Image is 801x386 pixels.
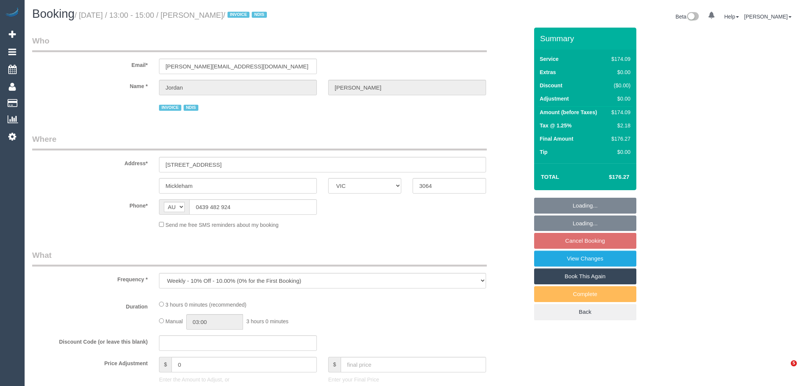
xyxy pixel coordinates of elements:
p: Enter your Final Price [328,376,486,383]
div: $0.00 [608,148,630,156]
input: final price [341,357,486,372]
span: INVOICE [159,105,181,111]
label: Final Amount [540,135,573,143]
small: / [DATE] / 13:00 - 15:00 / [PERSON_NAME] [75,11,269,19]
label: Extras [540,68,556,76]
div: $176.27 [608,135,630,143]
input: Phone* [189,199,317,215]
span: 3 hours 0 minutes [246,318,288,324]
a: Beta [676,14,699,20]
span: $ [328,357,341,372]
label: Email* [26,59,153,69]
label: Tax @ 1.25% [540,122,572,129]
p: Enter the Amount to Adjust, or [159,376,317,383]
iframe: Intercom live chat [775,360,793,378]
span: 5 [791,360,797,366]
label: Name * [26,80,153,90]
span: Booking [32,7,75,20]
span: $ [159,357,171,372]
label: Discount Code (or leave this blank) [26,335,153,346]
img: New interface [686,12,699,22]
span: NDIS [252,12,266,18]
label: Tip [540,148,548,156]
span: Send me free SMS reminders about my booking [165,222,279,228]
legend: Where [32,133,487,150]
legend: Who [32,35,487,52]
h3: Summary [540,34,633,43]
strong: Total [541,174,559,180]
div: $2.18 [608,122,630,129]
span: INVOICE [228,12,249,18]
div: ($0.00) [608,82,630,89]
div: $174.09 [608,55,630,63]
label: Service [540,55,559,63]
label: Amount (before Taxes) [540,109,597,116]
a: [PERSON_NAME] [744,14,792,20]
label: Price Adjustment [26,357,153,367]
label: Adjustment [540,95,569,102]
a: Book This Again [534,268,636,284]
label: Discount [540,82,563,89]
input: Email* [159,59,317,74]
div: $0.00 [608,95,630,102]
a: View Changes [534,251,636,267]
span: / [223,11,269,19]
img: Automaid Logo [5,8,20,18]
input: Post Code* [413,178,486,194]
a: Help [724,14,739,20]
a: Back [534,304,636,320]
span: Manual [165,318,183,324]
legend: What [32,250,487,267]
div: $174.09 [608,109,630,116]
span: NDIS [184,105,198,111]
label: Duration [26,300,153,310]
h4: $176.27 [586,174,629,180]
label: Frequency * [26,273,153,283]
label: Address* [26,157,153,167]
div: $0.00 [608,68,630,76]
input: Suburb* [159,178,317,194]
span: 3 hours 0 minutes (recommended) [165,302,246,308]
input: Last Name* [328,80,486,95]
label: Phone* [26,199,153,209]
input: First Name* [159,80,317,95]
